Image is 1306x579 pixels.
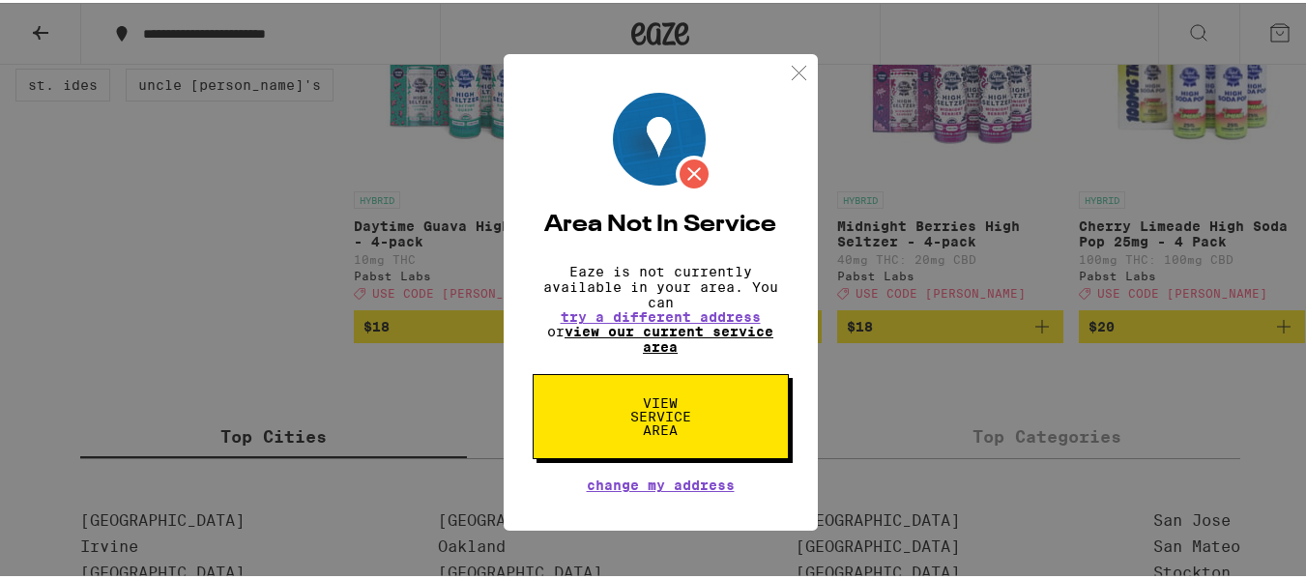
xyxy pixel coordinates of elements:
img: close.svg [787,58,811,82]
a: View Service Area [533,392,789,408]
a: view our current service area [565,321,773,352]
span: View Service Area [611,393,711,434]
button: Change My Address [587,476,735,489]
button: try a different address [561,307,761,321]
p: Eaze is not currently available in your area. You can or [533,261,789,352]
h2: Area Not In Service [533,211,789,234]
button: View Service Area [533,371,789,456]
span: Hi. Need any help? [12,14,139,29]
img: Location [613,90,712,189]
